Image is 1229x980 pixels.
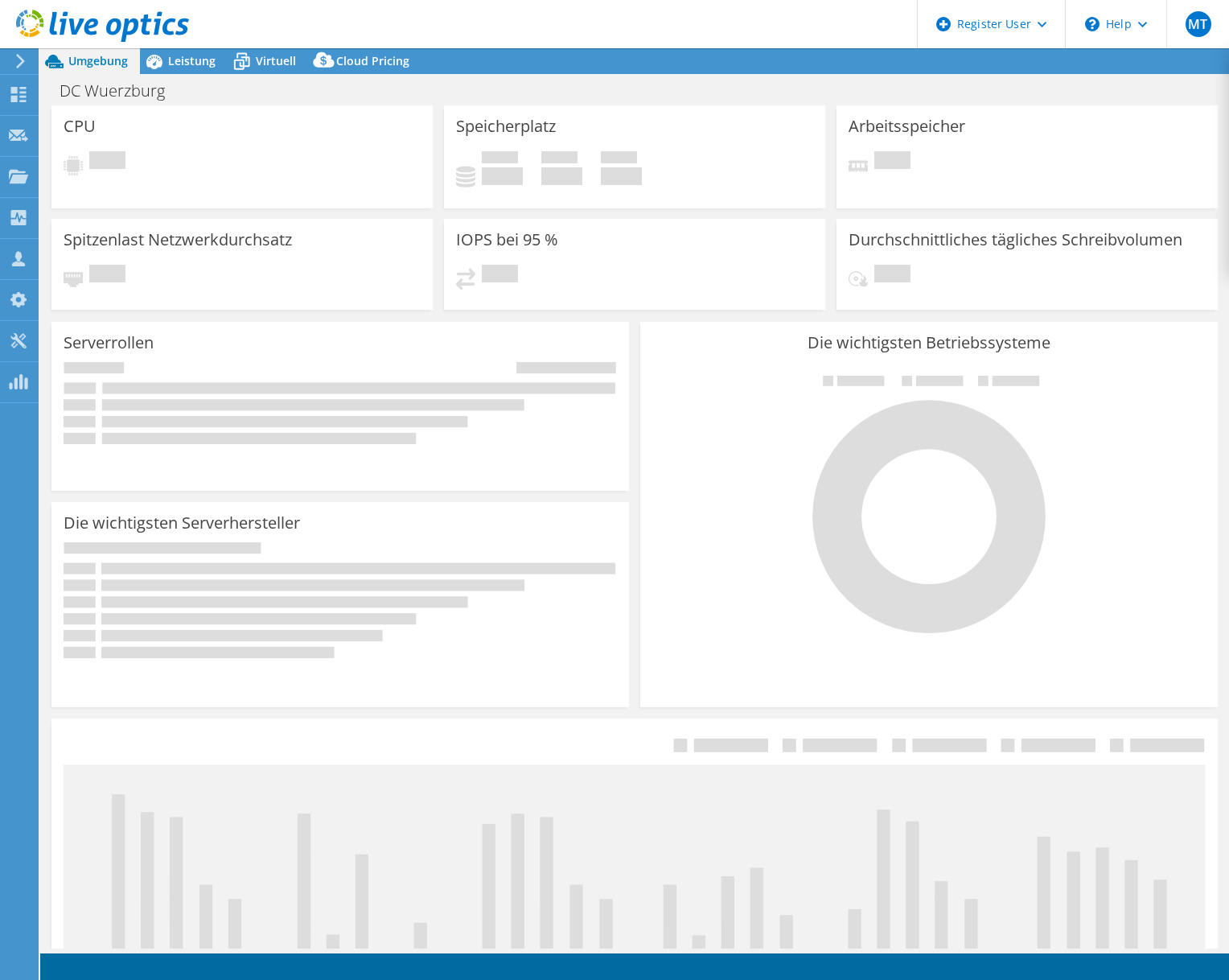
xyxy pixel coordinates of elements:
span: Ausstehend [89,265,125,286]
h3: Speicherplatz [456,117,556,135]
h3: Die wichtigsten Betriebssysteme [652,334,1206,352]
span: Ausstehend [89,151,125,173]
span: Umgebung [68,53,128,68]
span: Leistung [168,53,216,68]
h4: 0 GiB [601,167,642,185]
h3: IOPS bei 95 % [456,231,558,249]
span: Ausstehend [874,265,910,286]
span: Cloud Pricing [336,53,409,68]
h3: CPU [64,117,96,135]
h3: Spitzenlast Netzwerkdurchsatz [64,231,292,249]
h3: Serverrollen [64,334,154,352]
h3: Durchschnittliches tägliches Schreibvolumen [849,231,1182,249]
span: Insgesamt [601,151,637,167]
h4: 0 GiB [541,167,582,185]
svg: \n [1085,17,1100,31]
span: Virtuell [256,53,296,68]
span: Belegt [482,151,518,167]
span: Verfügbar [541,151,578,167]
h3: Arbeitsspeicher [849,117,965,135]
h3: Die wichtigsten Serverhersteller [64,514,300,532]
span: MT [1186,11,1211,37]
h1: DC Wuerzburg [52,82,190,100]
span: Ausstehend [874,151,910,173]
span: Ausstehend [482,265,518,286]
h4: 0 GiB [482,167,523,185]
